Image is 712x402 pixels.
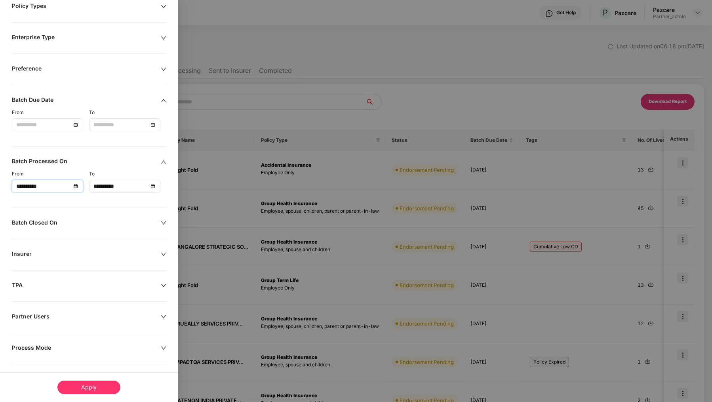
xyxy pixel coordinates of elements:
[57,381,120,394] div: Apply
[161,67,166,72] span: down
[161,314,166,320] span: down
[12,250,161,259] div: Insurer
[12,2,161,11] div: Policy Types
[161,345,166,351] span: down
[161,35,166,41] span: down
[12,344,161,353] div: Process Mode
[161,159,166,165] span: up
[12,34,161,42] div: Enterprise Type
[89,170,166,178] div: To
[161,283,166,288] span: down
[161,98,166,103] span: up
[161,251,166,257] span: down
[12,219,161,228] div: Batch Closed On
[12,313,161,322] div: Partner Users
[89,109,166,116] div: To
[12,96,161,105] div: Batch Due Date
[12,109,89,116] div: From
[12,65,161,74] div: Preference
[12,282,161,290] div: TPA
[161,220,166,226] span: down
[161,4,166,10] span: down
[12,158,161,166] div: Batch Processed On
[12,170,89,178] div: From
